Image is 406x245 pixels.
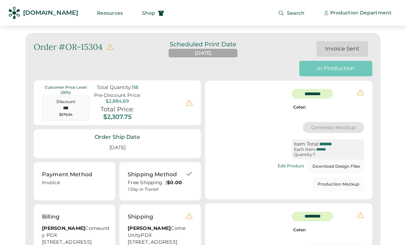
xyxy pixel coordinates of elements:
[293,104,306,110] strong: Color:
[106,98,129,104] div: $2,884.69
[34,41,103,53] div: Order #OR-15304
[294,147,316,152] div: Each Item:
[160,41,246,47] div: Scheduled Print Date
[128,187,186,192] div: 1 Day in Transit
[128,213,153,221] div: Shipping
[100,106,134,113] div: Total Price:
[47,112,85,117] div: $576.94
[101,142,134,154] div: [DATE]
[95,133,140,141] div: Order Ship Date
[287,11,304,15] span: Search
[97,85,132,90] div: Total Quantity:
[8,7,20,19] img: Rendered Logo - Screens
[294,141,319,147] div: Item Total:
[330,10,392,16] div: Production Department
[47,99,85,105] div: Discount
[132,85,138,90] div: 118
[42,179,111,188] div: Invoice
[278,164,304,168] div: Edit Product
[294,152,313,157] div: Quantity:
[89,6,131,20] button: Resources
[325,45,360,53] div: Invoice Sent
[94,92,141,98] div: Pre-Discount Price:
[308,65,364,72] div: In Production
[303,122,364,133] button: Generate Mockup
[270,6,313,20] button: Search
[313,152,316,157] div: 7
[308,159,364,173] button: Download Design Files
[103,113,132,121] div: $2,307.75
[42,170,92,179] div: Payment Method
[42,213,60,221] div: Billing
[42,85,89,96] div: Customer Price Level (20%)
[167,179,182,186] strong: $0.00
[128,225,171,231] strong: [PERSON_NAME]
[142,11,155,15] span: Shop
[293,227,306,232] strong: Color:
[128,170,177,179] div: Shipping Method
[134,6,172,20] button: Shop
[23,9,78,17] div: [DOMAIN_NAME]
[312,177,364,191] button: Production Mockup
[128,179,186,186] div: Free Shipping |
[42,225,85,231] strong: [PERSON_NAME]
[195,50,212,57] div: [DATE]
[249,98,286,134] img: yH5BAEAAAAALAAAAAABAAEAAAIBRAA7
[213,98,249,134] img: yH5BAEAAAAALAAAAAABAAEAAAIBRAA7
